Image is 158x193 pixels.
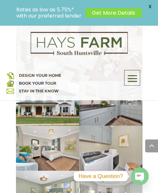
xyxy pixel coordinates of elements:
a: STAY IN THE KNOW [19,89,59,93]
img: design your home [7,72,14,79]
a: hays farm homes huntsville development [31,51,128,57]
img: book your home tour [7,79,14,87]
img: Logo [31,32,128,55]
a: BOOK YOUR TOUR [19,81,56,86]
a: Get More Details [85,8,142,18]
a: DESIGN YOUR HOME [19,73,61,78]
p: Rates as low as 5.75%* with our preferred lender [16,7,82,19]
img: 2106-Forest-Gate-73-400x284.jpg [79,126,142,171]
span: X [145,2,155,11]
img: 2106-Forest-Gate-74-400x284.jpg [16,126,79,171]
